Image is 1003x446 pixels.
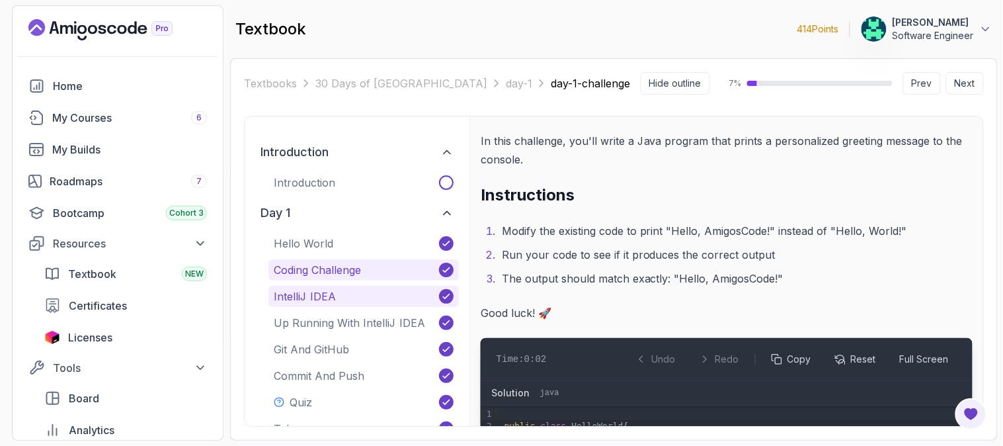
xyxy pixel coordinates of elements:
[715,353,739,366] span: Redo
[641,72,710,95] button: Collapse sidebar
[268,172,459,193] button: Introduction
[36,324,215,351] a: licenses
[827,349,884,370] button: Reset
[36,385,215,412] a: board
[491,386,530,400] span: Solution
[20,105,215,131] a: courses
[52,110,207,126] div: My Courses
[481,304,973,322] p: Good luck! 🚀
[268,365,459,386] button: Commit and Push
[261,143,329,161] h2: introduction
[541,421,567,431] span: class
[900,353,949,366] span: Full Screen
[274,262,361,278] p: Coding Challenge
[50,173,207,189] div: Roadmaps
[692,349,747,370] button: Redo
[501,420,973,432] div: {
[861,16,992,42] button: user profile image[PERSON_NAME]Software Engineer
[504,421,536,431] span: public
[797,22,839,36] p: 414 Points
[955,398,987,430] button: Open Feedback Button
[274,341,349,357] p: Git and GitHub
[274,289,336,304] p: IntelliJ IDEA
[481,408,494,420] div: 1
[946,72,984,95] button: Next
[268,259,459,281] button: Coding Challenge
[893,29,974,42] p: Software Engineer
[20,356,215,380] button: Tools
[68,330,112,345] span: Licenses
[44,331,60,344] img: jetbrains icon
[652,353,676,366] span: Undo
[185,269,204,279] span: NEW
[747,81,893,86] div: progress
[540,388,559,398] span: java
[169,208,204,218] span: Cohort 3
[498,222,973,240] li: Modify the existing code to print "Hello, AmigosCode!" instead of "Hello, World!"
[196,112,202,123] span: 6
[69,298,127,314] span: Certificates
[36,261,215,287] a: textbook
[69,390,99,406] span: Board
[498,269,973,288] li: The output should match exactly: "Hello, AmigosCode!"
[315,75,487,91] a: 30 Days of [GEOGRAPHIC_DATA]
[274,421,330,437] p: Takeaways
[481,185,973,206] h2: Instructions
[268,418,459,439] button: Takeaways
[196,176,202,187] span: 7
[20,168,215,195] a: roadmaps
[572,421,623,431] span: HelloWorld
[244,75,297,91] a: Textbooks
[20,73,215,99] a: home
[28,19,203,40] a: Landing page
[274,236,333,251] p: Hello World
[892,349,957,370] button: Full Screen
[498,245,973,264] li: Run your code to see if it produces the correct output
[497,353,547,366] div: Time: 0:02
[68,266,116,282] span: Textbook
[255,138,459,167] button: introduction
[506,75,532,91] a: day-1
[268,286,459,307] button: IntelliJ IDEA
[36,292,215,319] a: certificates
[53,236,207,251] div: Resources
[36,417,215,443] a: analytics
[628,349,684,370] button: Undo
[903,72,941,95] button: Prev
[268,392,459,413] button: Quiz
[551,75,630,91] span: day-1-challenge
[268,233,459,254] button: Hello World
[53,78,207,94] div: Home
[274,175,335,191] p: Introduction
[481,420,494,432] div: 2
[255,199,459,228] button: day 1
[494,421,501,431] span: Fold line
[764,349,819,370] button: Copy
[52,142,207,157] div: My Builds
[20,200,215,226] a: bootcamp
[268,339,459,360] button: Git and GitHub
[862,17,887,42] img: user profile image
[268,312,459,334] button: Up Running With IntelliJ IDEA
[20,136,215,163] a: builds
[290,394,312,410] p: Quiz
[69,422,114,438] span: Analytics
[235,19,306,40] h2: textbook
[274,315,425,331] p: Up Running With IntelliJ IDEA
[261,204,290,222] h2: day 1
[481,132,973,169] p: In this challenge, you'll write a Java program that prints a personalized greeting message to the...
[53,205,207,221] div: Bootcamp
[787,353,811,366] span: Copy
[851,353,876,366] span: Reset
[274,368,364,384] p: Commit and Push
[893,16,974,29] p: [PERSON_NAME]
[721,78,742,89] span: 7 %
[53,360,207,376] div: Tools
[20,232,215,255] button: Resources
